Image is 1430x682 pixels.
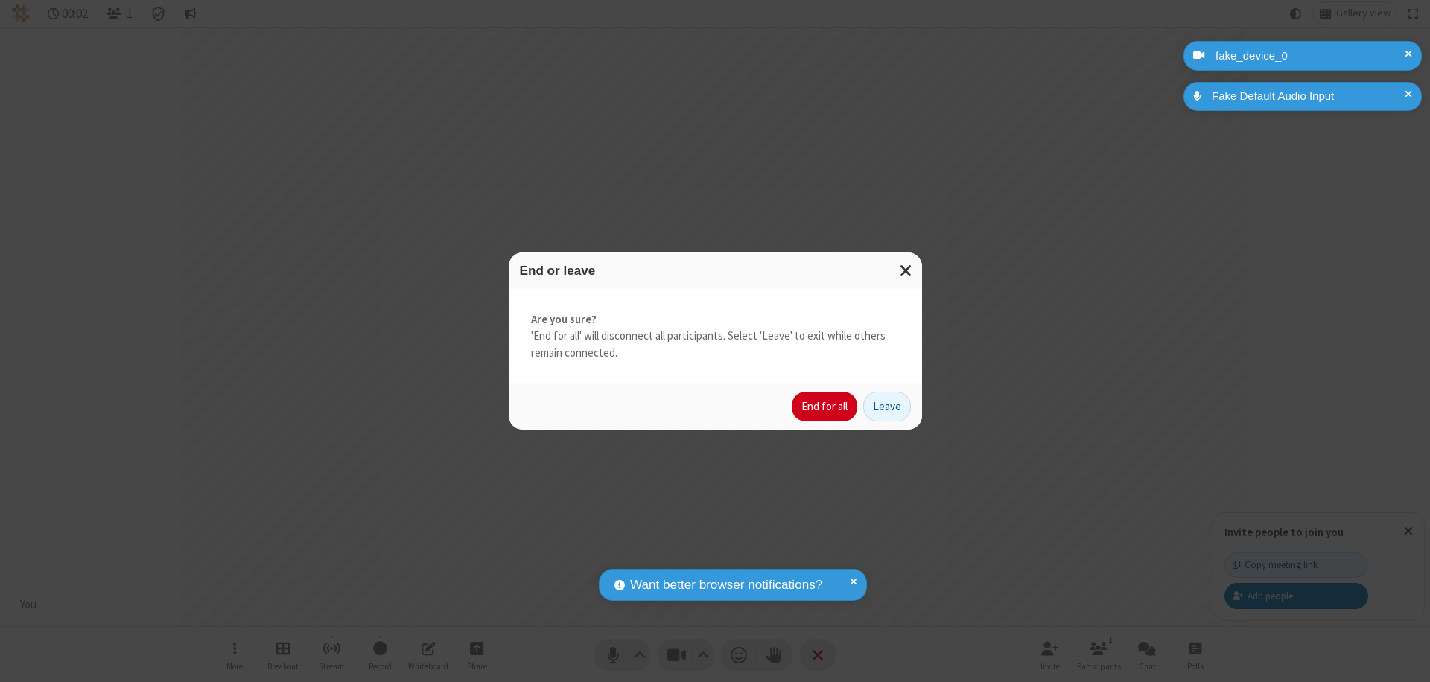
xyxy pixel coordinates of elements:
[531,311,900,328] strong: Are you sure?
[792,392,857,421] button: End for all
[1210,48,1411,65] div: fake_device_0
[1207,88,1411,105] div: Fake Default Audio Input
[630,576,822,595] span: Want better browser notifications?
[863,392,911,421] button: Leave
[520,264,911,278] h3: End or leave
[891,252,922,289] button: Close modal
[509,289,922,384] div: 'End for all' will disconnect all participants. Select 'Leave' to exit while others remain connec...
